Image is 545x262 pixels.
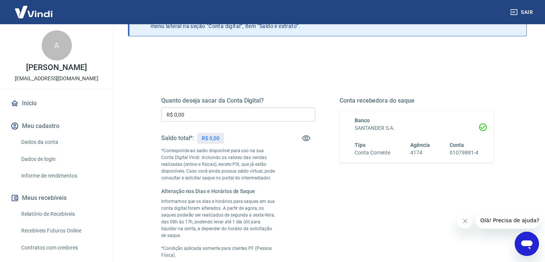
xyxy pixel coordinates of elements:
p: *Condição aplicada somente para clientes PF (Pessoa Física). [161,245,277,259]
h5: Saldo total*: [161,134,194,142]
h6: 01079881-4 [450,149,478,157]
p: Informamos que os dias e horários para saques em sua conta digital foram alterados. A partir de a... [161,198,277,239]
p: [PERSON_NAME] [26,64,87,72]
iframe: Message from company [476,212,539,229]
button: Meu cadastro [9,118,104,134]
iframe: Button to launch messaging window [515,232,539,256]
p: [EMAIL_ADDRESS][DOMAIN_NAME] [15,75,98,83]
h5: Conta recebedora do saque [339,97,494,104]
a: Informe de rendimentos [18,168,104,184]
a: Início [9,95,104,112]
h5: Quanto deseja sacar da Conta Digital? [161,97,315,104]
a: Dados da conta [18,134,104,150]
p: R$ 0,00 [202,134,220,142]
p: *Corresponde ao saldo disponível para uso na sua Conta Digital Vindi. Incluindo os valores das ve... [161,147,277,181]
h6: Alteração nos Dias e Horários de Saque [161,187,277,195]
h6: SANTANDER S.A. [355,124,478,132]
h6: 4174 [410,149,430,157]
img: Vindi [9,0,58,23]
span: Agência [410,142,430,148]
button: Sair [509,5,536,19]
span: Conta [450,142,464,148]
span: Tipo [355,142,366,148]
a: Relatório de Recebíveis [18,206,104,222]
h6: Conta Corrente [355,149,390,157]
a: Contratos com credores [18,240,104,256]
iframe: Close message [458,214,473,229]
span: Banco [355,117,370,123]
div: A [42,30,72,61]
button: Meus recebíveis [9,190,104,206]
span: Olá! Precisa de ajuda? [5,5,64,11]
a: Dados de login [18,151,104,167]
a: Recebíveis Futuros Online [18,223,104,239]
